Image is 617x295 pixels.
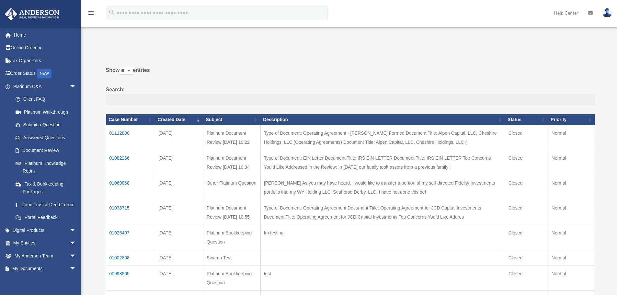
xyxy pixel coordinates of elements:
[120,67,133,75] select: Showentries
[548,200,595,225] td: Normal
[37,69,51,78] div: NEW
[106,85,595,107] label: Search:
[260,150,505,175] td: Type of Document: EIN Letter Document Title: IRS EIN LETTER Document Title: IRS EIN LETTER Top Co...
[155,225,203,250] td: [DATE]
[505,114,548,125] th: Status: activate to sort column ascending
[260,125,505,150] td: Type of Document: Operating Agreement - [PERSON_NAME] Formed Document Title: Alpen Capital, LLC, ...
[505,175,548,200] td: Closed
[203,225,261,250] td: Platinum Bookkeeping Question
[203,250,261,266] td: Swarna Test
[548,125,595,150] td: Normal
[505,150,548,175] td: Closed
[203,125,261,150] td: Platinum Document Review [DATE] 10:22
[9,119,83,131] a: Submit a Question
[155,175,203,200] td: [DATE]
[9,93,83,106] a: Client FAQ
[260,200,505,225] td: Type of Document: Operating Agreement Document Title: Operating Agreement for JCD Capital Investm...
[260,266,505,290] td: test
[106,200,155,225] td: 01038715
[106,225,155,250] td: 01026407
[505,200,548,225] td: Closed
[3,8,62,20] img: Anderson Advisors Platinum Portal
[5,41,86,54] a: Online Ordering
[70,262,83,276] span: arrow_drop_down
[505,250,548,266] td: Closed
[155,250,203,266] td: [DATE]
[5,54,86,67] a: Tax Organizers
[203,150,261,175] td: Platinum Document Review [DATE] 10:34
[106,266,155,290] td: 00998805
[203,114,261,125] th: Subject: activate to sort column ascending
[87,11,95,17] a: menu
[106,114,155,125] th: Case Number: activate to sort column ascending
[9,157,83,177] a: Platinum Knowledge Room
[260,114,505,125] th: Description: activate to sort column ascending
[203,200,261,225] td: Platinum Document Review [DATE] 10:55
[9,106,83,119] a: Platinum Walkthrough
[87,9,95,17] i: menu
[548,150,595,175] td: Normal
[108,9,115,16] i: search
[9,144,83,157] a: Document Review
[5,28,86,41] a: Home
[548,225,595,250] td: Normal
[9,177,83,198] a: Tax & Bookkeeping Packages
[9,131,79,144] a: Answered Questions
[5,224,86,237] a: Digital Productsarrow_drop_down
[5,237,86,250] a: My Entitiesarrow_drop_down
[155,200,203,225] td: [DATE]
[106,150,155,175] td: 01082266
[70,80,83,93] span: arrow_drop_down
[505,125,548,150] td: Closed
[106,175,155,200] td: 01069868
[9,211,83,224] a: Portal Feedback
[260,225,505,250] td: Im testing
[548,114,595,125] th: Priority: activate to sort column ascending
[70,249,83,263] span: arrow_drop_down
[155,125,203,150] td: [DATE]
[602,8,612,17] img: User Pic
[5,249,86,262] a: My Anderson Teamarrow_drop_down
[548,266,595,290] td: Normal
[70,237,83,250] span: arrow_drop_down
[106,66,595,81] label: Show entries
[155,150,203,175] td: [DATE]
[260,175,505,200] td: [PERSON_NAME] As you may have heard, I would like to transfer a portion of my self-directed Fidel...
[548,250,595,266] td: Normal
[203,266,261,290] td: Platinum Bookkeeping Question
[106,125,155,150] td: 01112800
[106,94,595,107] input: Search:
[106,250,155,266] td: 01002808
[9,198,83,211] a: Land Trust & Deed Forum
[155,114,203,125] th: Created Date: activate to sort column ascending
[5,67,86,80] a: Order StatusNEW
[548,175,595,200] td: Normal
[505,266,548,290] td: Closed
[70,224,83,237] span: arrow_drop_down
[203,175,261,200] td: Other Platinum Question
[5,262,86,275] a: My Documentsarrow_drop_down
[505,225,548,250] td: Closed
[5,80,83,93] a: Platinum Q&Aarrow_drop_down
[155,266,203,290] td: [DATE]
